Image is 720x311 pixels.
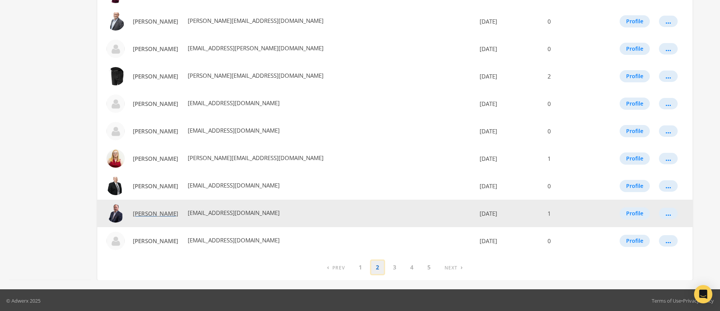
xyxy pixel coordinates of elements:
a: Terms of Use [652,297,681,304]
div: ... [665,213,671,214]
span: › [461,263,463,271]
img: Kim Eng profile [106,232,125,250]
div: • [652,297,714,305]
td: [DATE] [474,63,543,90]
td: 0 [543,35,601,63]
td: 1 [543,145,601,172]
span: [PERSON_NAME] [133,155,178,162]
a: [PERSON_NAME] [128,97,183,111]
td: 0 [543,227,601,255]
td: [DATE] [474,200,543,227]
td: [DATE] [474,35,543,63]
button: ... [659,16,678,27]
td: [DATE] [474,90,543,117]
button: ... [659,98,678,109]
span: [PERSON_NAME] [133,45,178,53]
a: 5 [423,261,435,274]
div: ... [665,48,671,49]
span: [PERSON_NAME] [133,210,178,217]
td: 0 [543,117,601,145]
span: [EMAIL_ADDRESS][PERSON_NAME][DOMAIN_NAME] [186,44,324,52]
button: Profile [620,98,650,110]
div: ... [665,21,671,22]
a: Next [440,261,467,274]
div: Open Intercom Messenger [694,285,712,303]
a: [PERSON_NAME] [128,69,183,83]
button: ... [659,153,678,164]
span: [PERSON_NAME] [133,237,178,245]
button: Profile [620,125,650,137]
button: Profile [620,152,650,165]
span: [PERSON_NAME][EMAIL_ADDRESS][DOMAIN_NAME] [186,72,324,79]
td: [DATE] [474,172,543,200]
td: 0 [543,172,601,200]
a: Privacy Policy [683,297,714,304]
img: Josh Ray profile [106,122,125,140]
img: John Smith profile [106,95,125,113]
span: ‹ [327,263,329,271]
span: [PERSON_NAME] [133,18,178,25]
td: 2 [543,63,601,90]
button: ... [659,125,678,137]
td: 0 [543,8,601,35]
a: 4 [406,261,418,274]
div: ... [665,131,671,131]
nav: pagination [322,261,467,274]
img: Kevin Seibel profile [106,177,125,195]
span: [EMAIL_ADDRESS][DOMAIN_NAME] [186,127,280,134]
div: ... [665,76,671,77]
a: Previous [322,261,350,274]
span: [EMAIL_ADDRESS][DOMAIN_NAME] [186,181,280,189]
button: ... [659,43,678,55]
img: John Hladky profile [106,40,125,58]
span: [PERSON_NAME][EMAIL_ADDRESS][DOMAIN_NAME] [186,17,324,24]
span: [EMAIL_ADDRESS][DOMAIN_NAME] [186,236,280,244]
a: [PERSON_NAME] [128,124,183,138]
img: John Melvin profile [106,67,125,85]
p: © Adwerx 2025 [6,297,40,305]
td: 1 [543,200,601,227]
td: [DATE] [474,8,543,35]
span: [EMAIL_ADDRESS][DOMAIN_NAME] [186,209,280,216]
a: 3 [388,261,401,274]
div: ... [665,240,671,241]
div: ... [665,186,671,186]
span: [PERSON_NAME] [133,127,178,135]
button: Profile [620,235,650,247]
img: Kevin Sing profile [106,204,125,223]
button: ... [659,235,678,247]
a: [PERSON_NAME] [128,42,183,56]
td: [DATE] [474,227,543,255]
div: ... [665,158,671,159]
span: [PERSON_NAME][EMAIL_ADDRESS][DOMAIN_NAME] [186,154,324,162]
span: [PERSON_NAME] [133,182,178,190]
span: [EMAIL_ADDRESS][DOMAIN_NAME] [186,99,280,107]
button: ... [659,71,678,82]
span: [PERSON_NAME] [133,72,178,80]
button: ... [659,208,678,219]
button: Profile [620,43,650,55]
button: ... [659,180,678,192]
td: [DATE] [474,145,543,172]
img: Katie Wilson profile [106,149,125,168]
a: [PERSON_NAME] [128,179,183,193]
a: 1 [354,261,367,274]
td: [DATE] [474,117,543,145]
img: John Bruce profile [106,12,125,30]
td: 0 [543,90,601,117]
a: 2 [371,261,384,274]
a: [PERSON_NAME] [128,234,183,248]
button: Profile [620,15,650,27]
button: Profile [620,207,650,220]
a: [PERSON_NAME] [128,14,183,29]
span: [PERSON_NAME] [133,100,178,107]
button: Profile [620,180,650,192]
div: ... [665,103,671,104]
a: [PERSON_NAME] [128,152,183,166]
button: Profile [620,70,650,82]
a: [PERSON_NAME] [128,207,183,221]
